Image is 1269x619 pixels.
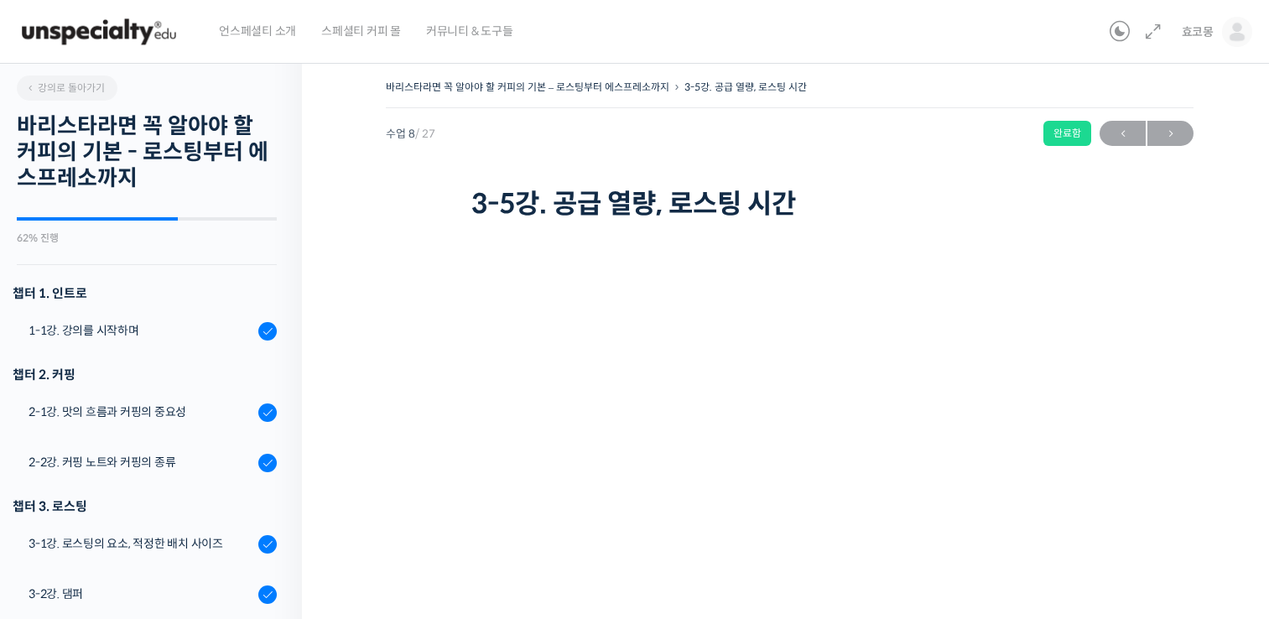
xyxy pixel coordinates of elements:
span: 수업 8 [386,128,435,139]
h1: 3-5강. 공급 열량, 로스팅 시간 [471,188,1109,220]
a: 다음→ [1147,121,1194,146]
span: / 27 [415,127,435,141]
div: 62% 진행 [17,233,277,243]
div: 2-2강. 커핑 노트와 커핑의 종류 [29,453,253,471]
div: 완료함 [1043,121,1091,146]
div: 3-2강. 댐퍼 [29,585,253,603]
a: 바리스타라면 꼭 알아야 할 커피의 기본 – 로스팅부터 에스프레소까지 [386,81,669,93]
a: 강의로 돌아가기 [17,75,117,101]
a: 3-5강. 공급 열량, 로스팅 시간 [684,81,807,93]
div: 챕터 2. 커핑 [13,363,277,386]
h3: 챕터 1. 인트로 [13,282,277,304]
div: 2-1강. 맛의 흐름과 커핑의 중요성 [29,403,253,421]
div: 3-1강. 로스팅의 요소, 적정한 배치 사이즈 [29,534,253,553]
span: 효코몽 [1182,24,1214,39]
span: ← [1100,122,1146,145]
span: → [1147,122,1194,145]
h2: 바리스타라면 꼭 알아야 할 커피의 기본 - 로스팅부터 에스프레소까지 [17,113,277,192]
span: 강의로 돌아가기 [25,81,105,94]
div: 1-1강. 강의를 시작하며 [29,321,253,340]
a: ←이전 [1100,121,1146,146]
div: 챕터 3. 로스팅 [13,495,277,518]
